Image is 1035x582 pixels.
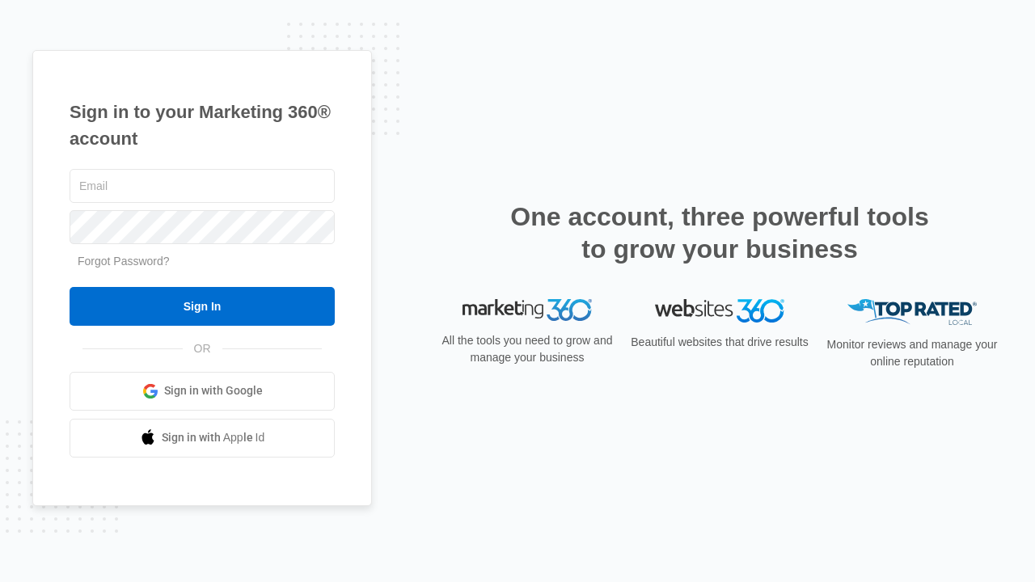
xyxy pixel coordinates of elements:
[655,299,784,323] img: Websites 360
[70,99,335,152] h1: Sign in to your Marketing 360® account
[505,200,934,265] h2: One account, three powerful tools to grow your business
[70,169,335,203] input: Email
[629,334,810,351] p: Beautiful websites that drive results
[78,255,170,268] a: Forgot Password?
[183,340,222,357] span: OR
[162,429,265,446] span: Sign in with Apple Id
[847,299,977,326] img: Top Rated Local
[822,336,1003,370] p: Monitor reviews and manage your online reputation
[164,382,263,399] span: Sign in with Google
[463,299,592,322] img: Marketing 360
[70,287,335,326] input: Sign In
[70,419,335,458] a: Sign in with Apple Id
[437,332,618,366] p: All the tools you need to grow and manage your business
[70,372,335,411] a: Sign in with Google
